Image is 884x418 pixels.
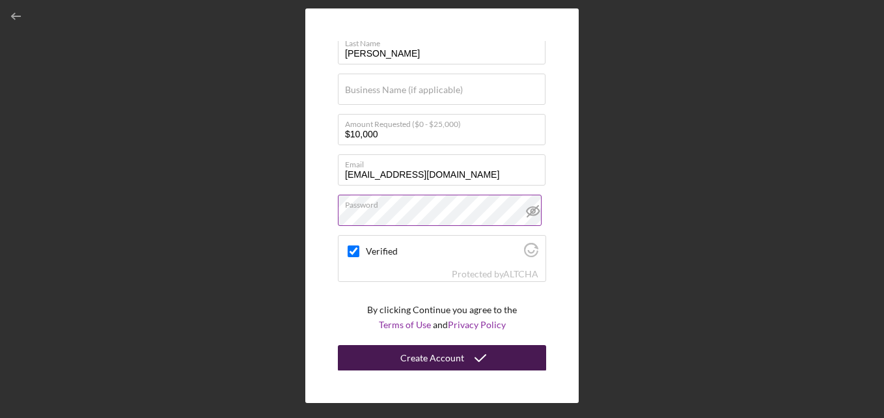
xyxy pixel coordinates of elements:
[452,269,538,279] div: Protected by
[524,248,538,259] a: Visit Altcha.org
[379,319,431,330] a: Terms of Use
[448,319,506,330] a: Privacy Policy
[345,115,546,129] label: Amount Requested ($0 - $25,000)
[367,303,517,332] p: By clicking Continue you agree to the and
[338,345,546,371] button: Create Account
[366,246,520,257] label: Verified
[400,345,464,371] div: Create Account
[345,155,546,169] label: Email
[345,34,546,48] label: Last Name
[345,85,463,95] label: Business Name (if applicable)
[503,268,538,279] a: Visit Altcha.org
[345,195,546,210] label: Password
